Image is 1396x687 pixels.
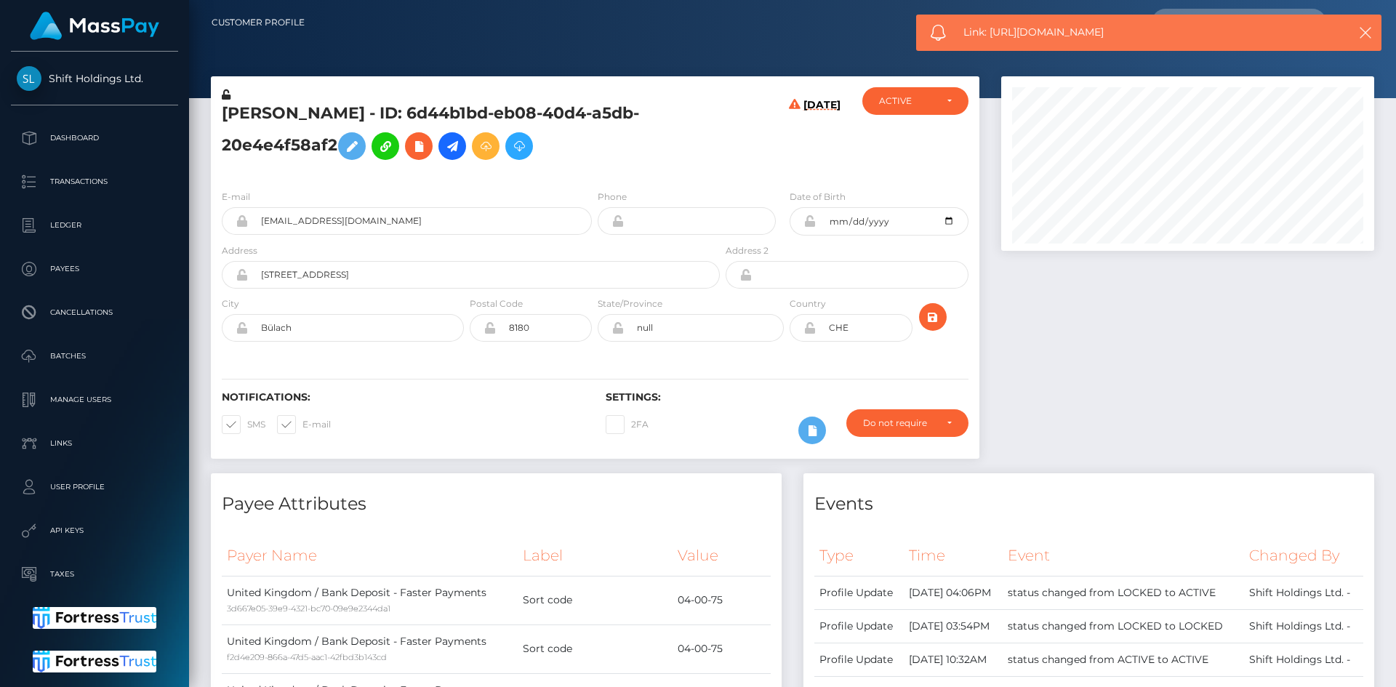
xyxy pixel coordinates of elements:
[17,563,172,585] p: Taxes
[17,389,172,411] p: Manage Users
[17,66,41,91] img: Shift Holdings Ltd.
[30,12,159,40] img: MassPay Logo
[33,607,157,629] img: Fortress Trust
[17,258,172,280] p: Payees
[11,72,178,85] span: Shift Holdings Ltd.
[17,433,172,454] p: Links
[17,127,172,149] p: Dashboard
[963,25,1323,40] span: Link: [URL][DOMAIN_NAME]
[17,520,172,542] p: API Keys
[17,476,172,498] p: User Profile
[17,171,172,193] p: Transactions
[17,214,172,236] p: Ledger
[17,302,172,324] p: Cancellations
[33,651,157,672] img: Fortress Trust
[17,345,172,367] p: Batches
